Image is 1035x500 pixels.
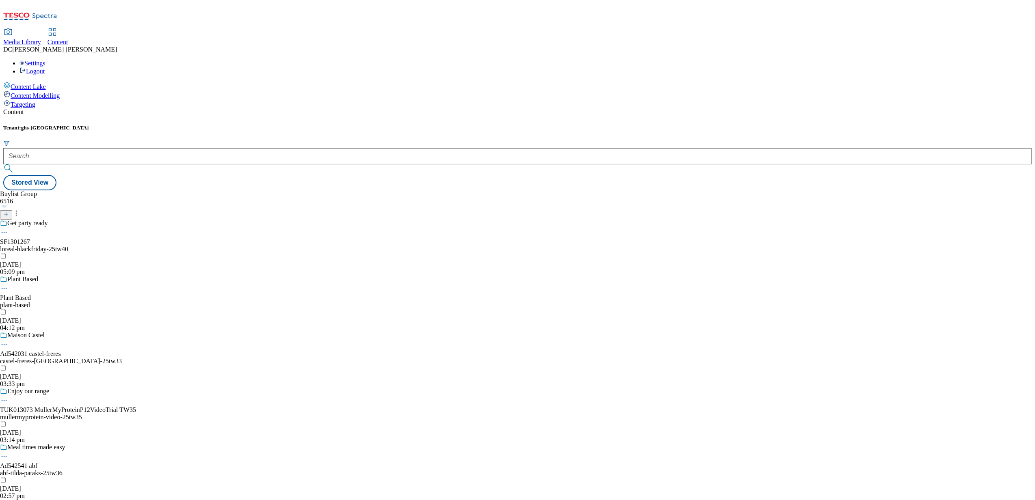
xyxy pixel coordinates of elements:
[3,175,56,190] button: Stored View
[48,29,68,46] a: Content
[3,91,1032,99] a: Content Modelling
[48,39,68,45] span: Content
[3,148,1032,164] input: Search
[3,82,1032,91] a: Content Lake
[7,444,65,451] div: Meal times made easy
[11,83,46,90] span: Content Lake
[19,68,45,75] a: Logout
[12,46,117,53] span: [PERSON_NAME] [PERSON_NAME]
[3,140,10,147] svg: Search Filters
[11,92,60,99] span: Content Modelling
[7,276,38,283] div: Plant Based
[7,220,48,227] div: Get party ready
[21,125,89,131] span: ghs-[GEOGRAPHIC_DATA]
[3,125,1032,131] h5: Tenant:
[19,60,45,67] a: Settings
[7,332,45,339] div: Maison Castel
[3,99,1032,108] a: Targeting
[11,101,35,108] span: Targeting
[3,108,1032,116] div: Content
[3,29,41,46] a: Media Library
[7,388,49,395] div: Enjoy our range
[3,39,41,45] span: Media Library
[3,46,12,53] span: DC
